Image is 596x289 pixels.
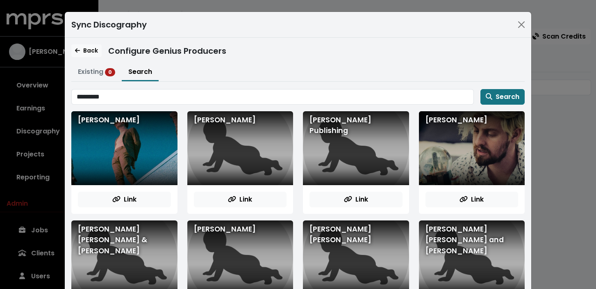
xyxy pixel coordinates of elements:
button: Link [309,192,403,207]
button: Search [480,89,525,105]
div: [PERSON_NAME] [419,111,525,185]
span: Link [460,195,484,204]
span: Link [228,195,252,204]
div: [PERSON_NAME] [187,111,293,185]
button: Link [194,192,287,207]
button: Back [71,44,102,57]
div: [PERSON_NAME] Publishing [303,111,409,185]
button: Link [78,192,171,207]
div: Sync Discography [71,18,147,31]
input: Search genius for producers [71,89,474,105]
button: Existing [71,64,122,80]
span: Search [486,92,519,101]
span: Link [112,195,136,204]
span: Back [75,46,98,55]
button: Search [122,64,159,81]
button: Close [515,18,528,31]
span: 0 [105,68,115,76]
div: [PERSON_NAME] [71,111,177,185]
div: Configure Genius Producers [108,45,226,57]
span: Link [344,195,368,204]
button: Link [425,192,519,207]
